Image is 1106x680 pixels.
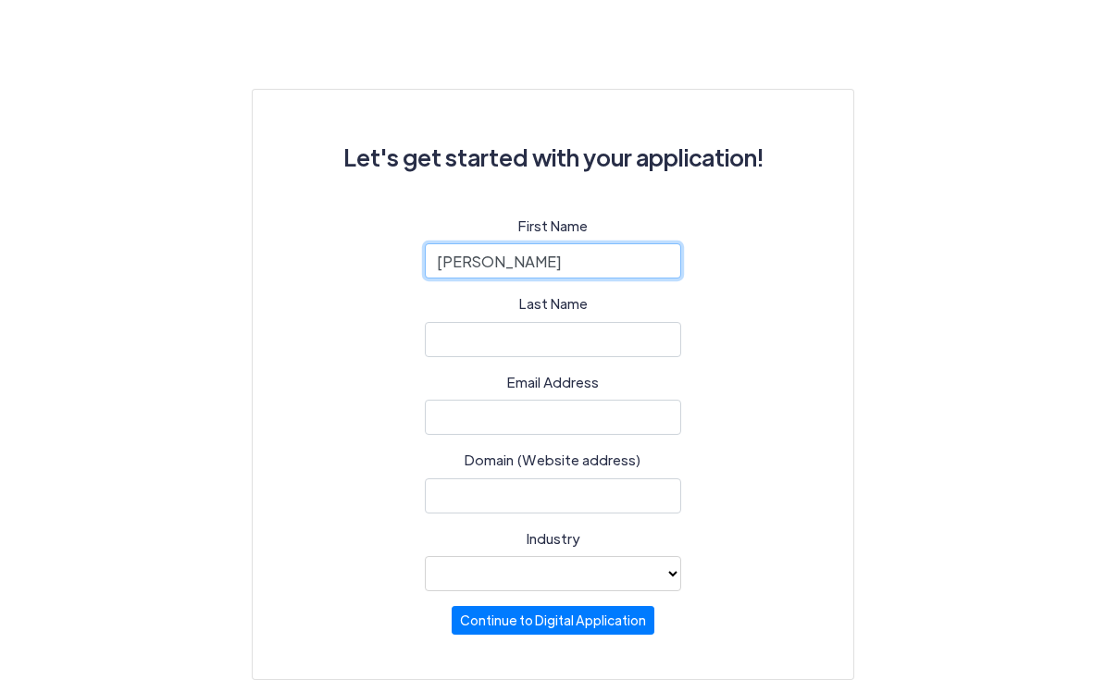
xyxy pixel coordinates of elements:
[297,134,809,180] h3: Let's get started with your application!
[452,606,654,635] button: Continue to Digital Application
[465,450,641,471] label: Domain (Website address)
[507,372,599,393] label: Email Address
[1013,591,1106,680] iframe: Chat Widget
[519,293,588,315] label: Last Name
[518,216,588,237] label: First Name
[527,528,579,550] label: Industry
